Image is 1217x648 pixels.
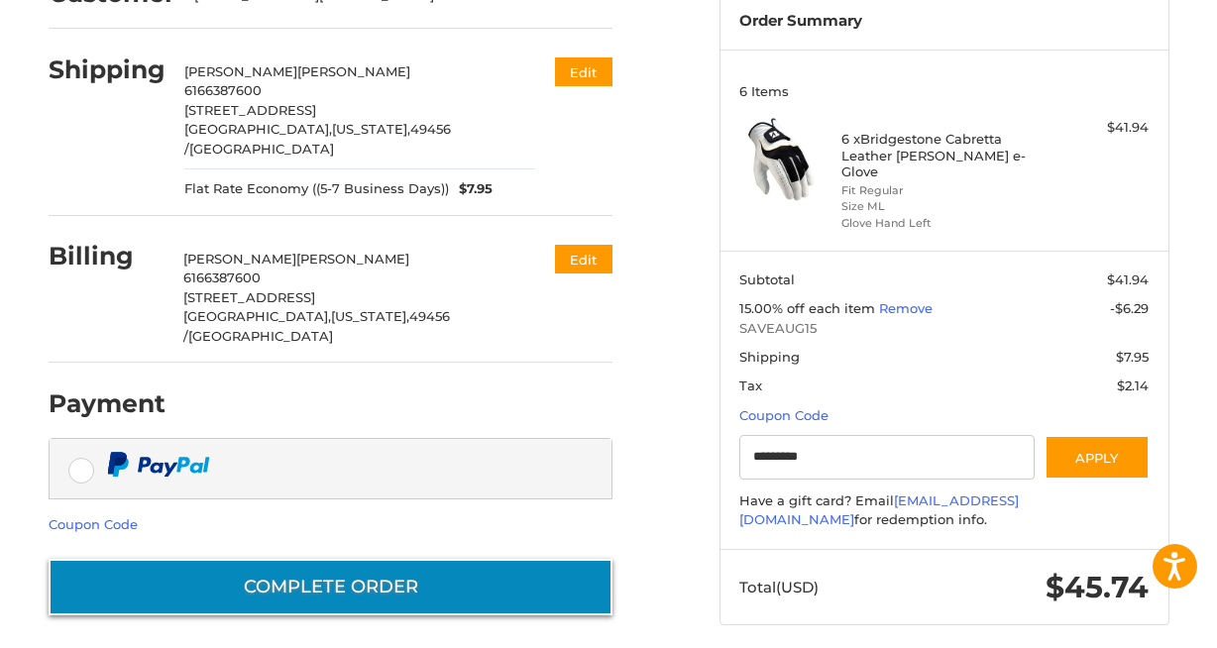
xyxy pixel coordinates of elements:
a: Coupon Code [739,407,829,423]
span: $45.74 [1046,569,1149,605]
span: 15.00% off each item [739,300,879,316]
div: $41.94 [1047,118,1149,138]
img: PayPal icon [107,452,210,477]
span: Shipping [739,349,800,365]
span: 6166387600 [183,270,261,285]
span: Subtotal [739,271,795,287]
h2: Billing [49,241,165,271]
span: 49456 / [184,121,451,157]
div: Have a gift card? Email for redemption info. [739,491,1149,530]
li: Glove Hand Left [841,215,1042,232]
span: [GEOGRAPHIC_DATA] [188,328,333,344]
span: [GEOGRAPHIC_DATA], [184,121,332,137]
span: $7.95 [1116,349,1149,365]
button: Apply [1045,435,1150,480]
li: Size ML [841,198,1042,215]
button: Edit [555,245,612,273]
span: 49456 / [183,308,450,344]
span: [STREET_ADDRESS] [184,102,316,118]
span: [PERSON_NAME] [297,63,410,79]
iframe: Google Customer Reviews [1053,594,1217,648]
span: [GEOGRAPHIC_DATA] [189,141,334,157]
span: $41.94 [1107,271,1149,287]
span: $7.95 [449,179,493,199]
span: [GEOGRAPHIC_DATA], [183,308,331,324]
span: [US_STATE], [331,308,409,324]
span: Total (USD) [739,578,819,596]
a: Remove [879,300,933,316]
li: Fit Regular [841,182,1042,199]
span: [US_STATE], [332,121,410,137]
span: [PERSON_NAME] [296,251,409,267]
span: 6166387600 [184,82,262,98]
button: Edit [555,57,612,86]
h4: 6 x Bridgestone Cabretta Leather [PERSON_NAME] e-Glove [841,131,1042,179]
span: [PERSON_NAME] [184,63,297,79]
h3: Order Summary [739,12,1149,31]
span: SAVEAUG15 [739,319,1149,339]
span: -$6.29 [1110,300,1149,316]
button: Complete order [49,559,612,615]
a: Coupon Code [49,516,138,532]
span: $2.14 [1117,378,1149,393]
span: Tax [739,378,762,393]
span: Flat Rate Economy ((5-7 Business Days)) [184,179,449,199]
input: Gift Certificate or Coupon Code [739,435,1035,480]
h2: Shipping [49,54,166,85]
h3: 6 Items [739,83,1149,99]
span: [PERSON_NAME] [183,251,296,267]
h2: Payment [49,388,166,419]
span: [STREET_ADDRESS] [183,289,315,305]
